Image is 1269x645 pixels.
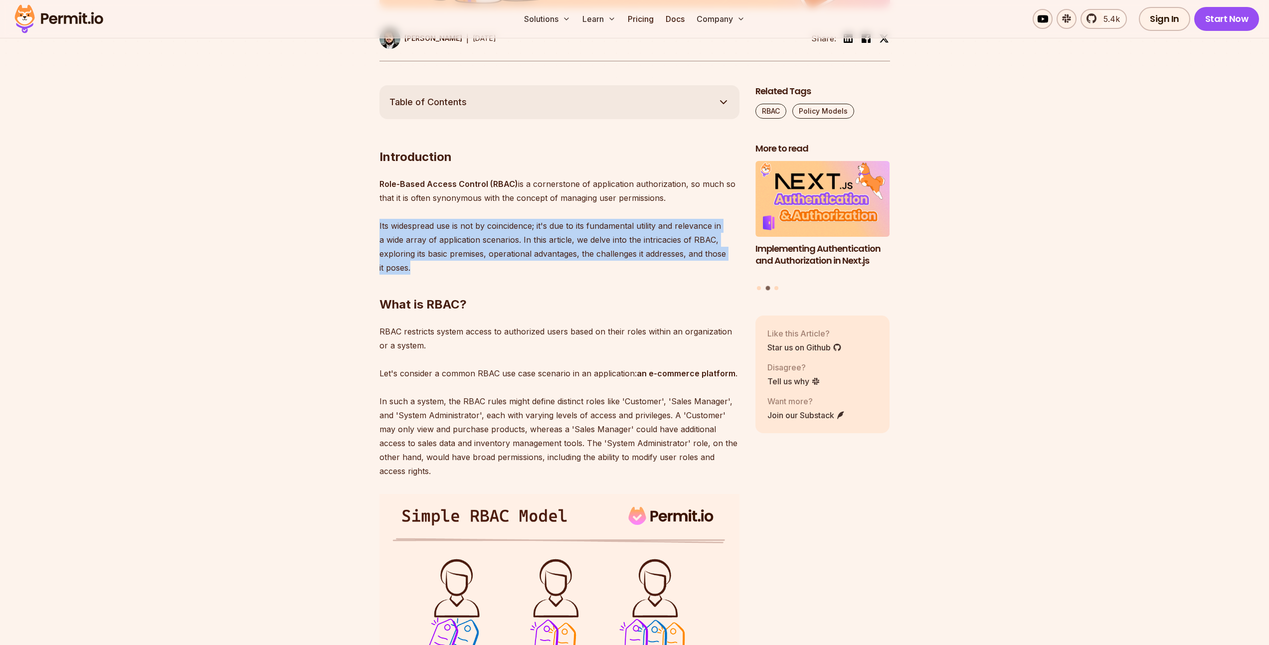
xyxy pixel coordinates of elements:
a: Star us on Github [767,341,842,353]
div: | [466,32,469,44]
p: [PERSON_NAME] [404,33,462,43]
a: RBAC [755,104,786,119]
a: Policy Models [792,104,854,119]
a: Start Now [1194,7,1260,31]
img: Gabriel L. Manor [379,28,400,49]
li: Share: [811,32,836,44]
p: Like this Article? [767,327,842,339]
img: facebook [860,32,872,44]
a: Docs [662,9,689,29]
a: Pricing [624,9,658,29]
h3: Implementing Authentication and Authorization in Next.js [755,243,890,268]
strong: What is RBAC? [379,297,467,312]
span: Table of Contents [389,95,467,109]
button: Company [693,9,749,29]
a: Tell us why [767,375,820,387]
strong: Role-Based Access Control (RBAC) [379,179,518,189]
button: Solutions [520,9,574,29]
h2: More to read [755,143,890,155]
p: is a cornerstone of application authorization, so much so that it is often synonymous with the co... [379,177,739,275]
span: 5.4k [1097,13,1120,25]
strong: an e-commerce platform [637,368,735,378]
img: twitter [879,33,889,43]
p: RBAC restricts system access to authorized users based on their roles within an organization or a... [379,324,739,478]
img: Implementing Authentication and Authorization in Next.js [755,161,890,237]
time: [DATE] [473,34,496,42]
button: Table of Contents [379,85,739,119]
strong: Introduction [379,150,452,164]
p: Want more? [767,395,845,407]
img: Permit logo [10,2,108,36]
button: Go to slide 1 [757,286,761,290]
a: 5.4k [1081,9,1127,29]
a: Join our Substack [767,409,845,421]
p: Disagree? [767,361,820,373]
a: Sign In [1139,7,1190,31]
div: Posts [755,161,890,292]
button: Learn [578,9,620,29]
h2: Related Tags [755,85,890,98]
button: Go to slide 3 [774,286,778,290]
li: 2 of 3 [755,161,890,280]
button: Go to slide 2 [765,286,770,290]
img: linkedin [842,32,854,44]
a: [PERSON_NAME] [379,28,462,49]
a: Implementing Authentication and Authorization in Next.jsImplementing Authentication and Authoriza... [755,161,890,280]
